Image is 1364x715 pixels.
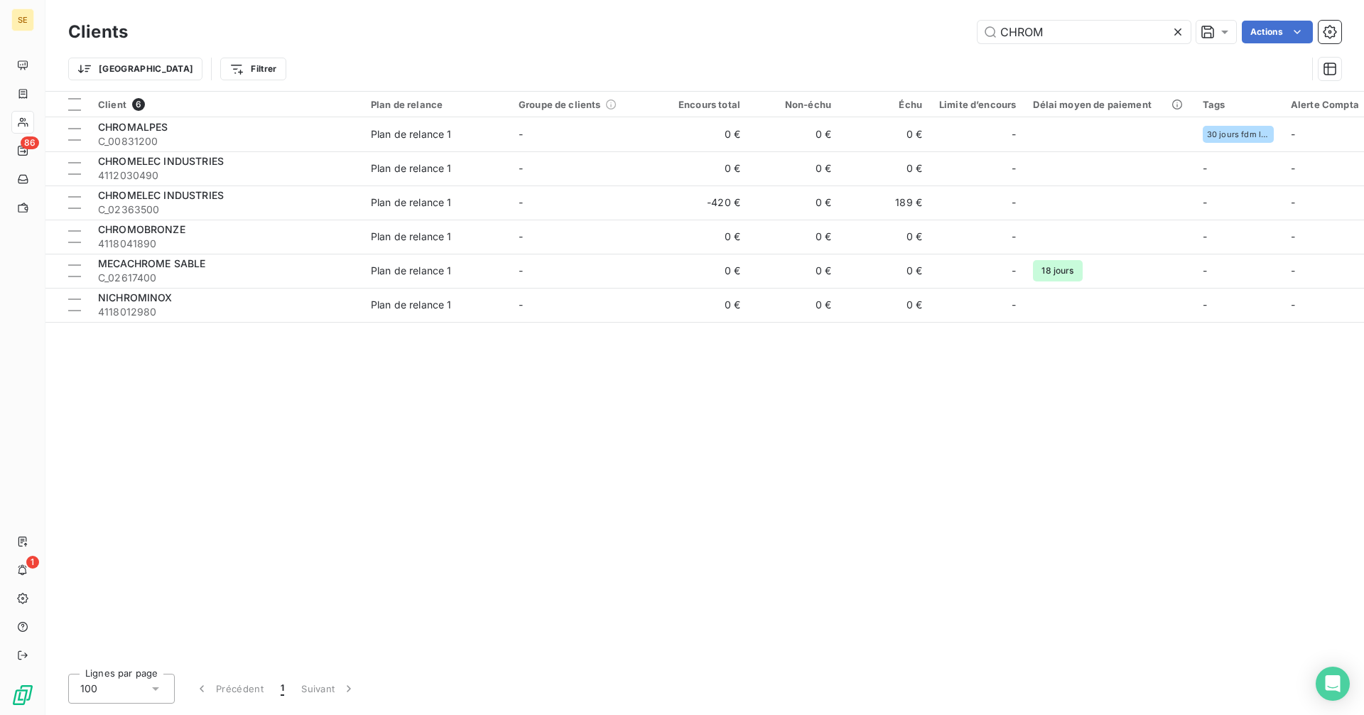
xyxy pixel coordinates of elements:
[840,220,931,254] td: 0 €
[1203,299,1207,311] span: -
[11,9,34,31] div: SE
[840,151,931,186] td: 0 €
[1012,127,1016,141] span: -
[1012,195,1016,210] span: -
[371,127,452,141] div: Plan de relance 1
[371,264,452,278] div: Plan de relance 1
[220,58,286,80] button: Filtrer
[132,98,145,111] span: 6
[749,151,840,186] td: 0 €
[749,288,840,322] td: 0 €
[98,271,354,285] span: C_02617400
[98,189,224,201] span: CHROMELEC INDUSTRIES
[939,99,1016,110] div: Limite d’encours
[371,230,452,244] div: Plan de relance 1
[519,196,523,208] span: -
[68,58,202,80] button: [GEOGRAPHIC_DATA]
[1012,298,1016,312] span: -
[840,288,931,322] td: 0 €
[98,237,354,251] span: 4118041890
[1203,162,1207,174] span: -
[371,161,452,176] div: Plan de relance 1
[1012,161,1016,176] span: -
[98,155,224,167] span: CHROMELEC INDUSTRIES
[281,682,284,696] span: 1
[98,99,126,110] span: Client
[371,298,452,312] div: Plan de relance 1
[749,117,840,151] td: 0 €
[1203,99,1274,110] div: Tags
[1012,264,1016,278] span: -
[840,186,931,220] td: 189 €
[98,203,354,217] span: C_02363500
[1291,128,1295,140] span: -
[519,99,601,110] span: Groupe de clients
[658,151,749,186] td: 0 €
[26,556,39,569] span: 1
[1203,196,1207,208] span: -
[1203,230,1207,242] span: -
[519,162,523,174] span: -
[371,99,502,110] div: Plan de relance
[757,99,831,110] div: Non-échu
[519,264,523,276] span: -
[1291,162,1295,174] span: -
[749,186,840,220] td: 0 €
[1291,299,1295,311] span: -
[1291,230,1295,242] span: -
[186,674,272,704] button: Précédent
[658,254,749,288] td: 0 €
[293,674,364,704] button: Suivant
[1316,667,1350,701] div: Open Intercom Messenger
[978,21,1191,43] input: Rechercher
[519,128,523,140] span: -
[272,674,293,704] button: 1
[1291,196,1295,208] span: -
[658,117,749,151] td: 0 €
[1291,264,1295,276] span: -
[98,291,173,303] span: NICHROMINOX
[658,220,749,254] td: 0 €
[98,223,185,235] span: CHROMOBRONZE
[1207,130,1270,139] span: 30 jours fdm le 15
[98,305,354,319] span: 4118012980
[658,288,749,322] td: 0 €
[1203,264,1207,276] span: -
[1012,230,1016,244] span: -
[68,19,128,45] h3: Clients
[21,136,39,149] span: 86
[749,254,840,288] td: 0 €
[1242,21,1313,43] button: Actions
[11,684,34,706] img: Logo LeanPay
[1033,99,1185,110] div: Délai moyen de paiement
[98,168,354,183] span: 4112030490
[848,99,922,110] div: Échu
[840,254,931,288] td: 0 €
[519,230,523,242] span: -
[371,195,452,210] div: Plan de relance 1
[749,220,840,254] td: 0 €
[519,299,523,311] span: -
[1033,260,1082,281] span: 18 jours
[658,186,749,220] td: -420 €
[80,682,97,696] span: 100
[98,121,168,133] span: CHROMALPES
[98,257,205,269] span: MECACHROME SABLE
[840,117,931,151] td: 0 €
[666,99,740,110] div: Encours total
[98,134,354,149] span: C_00831200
